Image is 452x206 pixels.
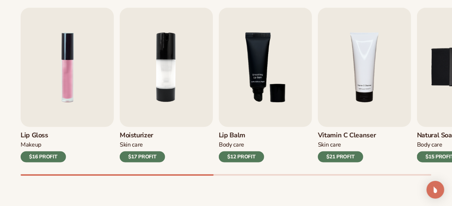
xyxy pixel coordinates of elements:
h3: Moisturizer [120,131,165,140]
a: 2 / 9 [120,8,213,162]
div: Skin Care [318,141,376,149]
h3: Lip Gloss [21,131,66,140]
a: 4 / 9 [318,8,411,162]
a: 3 / 9 [219,8,312,162]
div: $17 PROFIT [120,151,165,162]
div: Skin Care [120,141,165,149]
h3: Vitamin C Cleanser [318,131,376,140]
div: Body Care [219,141,264,149]
div: $21 PROFIT [318,151,363,162]
div: Makeup [21,141,66,149]
h3: Lip Balm [219,131,264,140]
div: Open Intercom Messenger [427,181,444,199]
div: $16 PROFIT [21,151,66,162]
a: 1 / 9 [21,8,114,162]
div: $12 PROFIT [219,151,264,162]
